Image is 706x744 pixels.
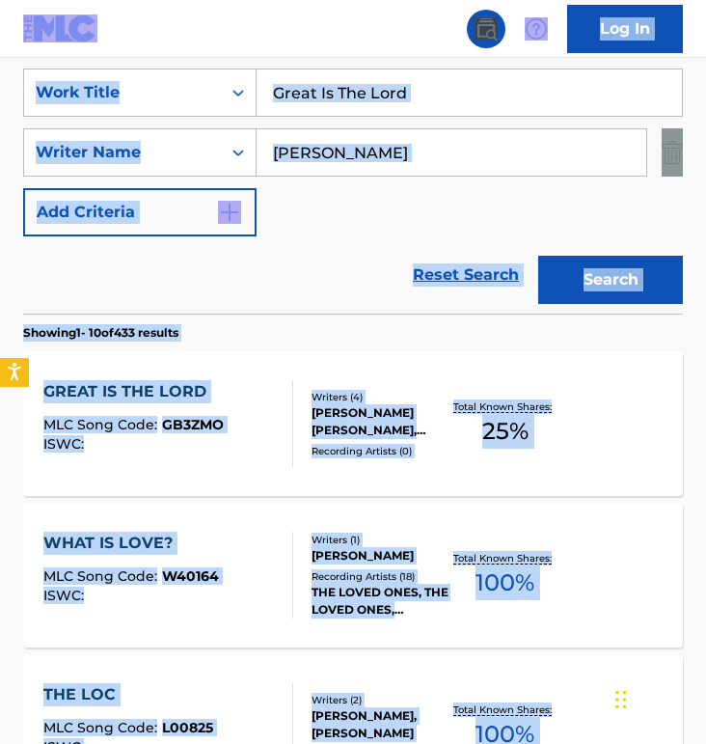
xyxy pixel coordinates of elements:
span: 100 % [475,565,534,600]
button: Search [538,256,683,304]
a: Reset Search [403,254,529,296]
p: Total Known Shares: [453,703,557,717]
div: WHAT IS LOVE? [43,532,219,555]
button: Add Criteria [23,188,257,236]
div: [PERSON_NAME] [PERSON_NAME], [PERSON_NAME], [PERSON_NAME], [PERSON_NAME] [312,404,449,439]
div: THE LOC [43,683,213,706]
span: ISWC : [43,435,89,453]
div: Writers ( 1 ) [312,533,449,547]
span: 25 % [482,414,529,449]
iframe: Chat Widget [610,651,706,744]
span: L00825 [162,719,213,736]
div: Help [517,10,556,48]
a: Public Search [467,10,505,48]
div: Work Title [36,81,209,104]
a: WHAT IS LOVE?MLC Song Code:W40164ISWC:Writers (1)[PERSON_NAME]Recording Artists (18)THE LOVED ONE... [23,503,683,648]
img: 9d2ae6d4665cec9f34b9.svg [218,201,241,224]
div: [PERSON_NAME] [312,547,449,565]
div: THE LOVED ONES, THE LOVED ONES, [PERSON_NAME], THE LOVED ONES, THE LOVED ONES, THE LOVED ONES [312,584,449,619]
div: [PERSON_NAME], [PERSON_NAME] [312,707,449,742]
span: W40164 [162,567,219,585]
span: MLC Song Code : [43,416,162,433]
p: Showing 1 - 10 of 433 results [23,324,178,342]
span: ISWC : [43,587,89,604]
span: GB3ZMO [162,416,224,433]
img: Delete Criterion [662,128,683,177]
p: Total Known Shares: [453,400,557,414]
span: MLC Song Code : [43,719,162,736]
div: Writers ( 2 ) [312,693,449,707]
img: MLC Logo [23,14,97,42]
img: search [475,17,498,41]
div: Writer Name [36,141,209,164]
div: Drag [615,671,627,729]
a: GREAT IS THE LORDMLC Song Code:GB3ZMOISWC:Writers (4)[PERSON_NAME] [PERSON_NAME], [PERSON_NAME], ... [23,351,683,496]
div: Recording Artists ( 18 ) [312,569,449,584]
p: Total Known Shares: [453,551,557,565]
div: GREAT IS THE LORD [43,380,224,403]
span: MLC Song Code : [43,567,162,585]
div: Recording Artists ( 0 ) [312,444,449,458]
div: Writers ( 4 ) [312,390,449,404]
form: Search Form [23,69,683,314]
a: Log In [567,5,683,53]
img: help [525,17,548,41]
